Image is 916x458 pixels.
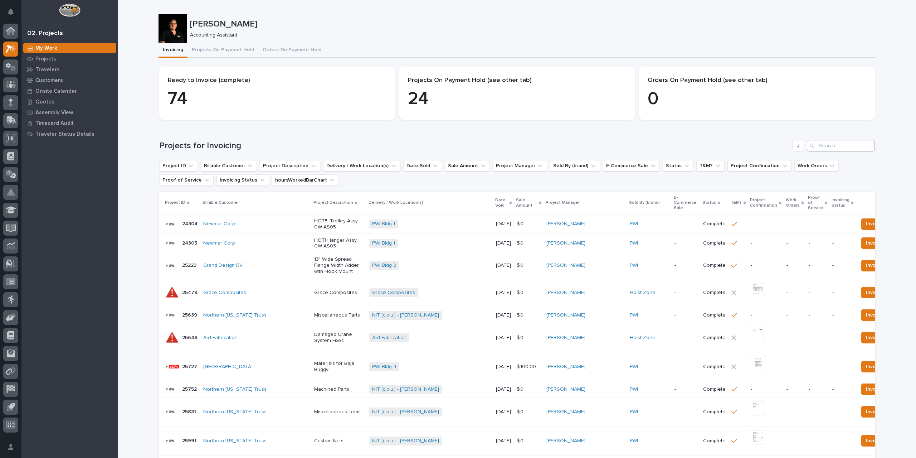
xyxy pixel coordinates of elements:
p: Ready to Invoice (complete) [168,77,386,85]
p: - [786,409,803,415]
p: - [832,221,853,227]
p: Complete [703,312,726,318]
a: NIT (c.p.u.) - [PERSON_NAME] [372,409,439,415]
p: Invoicing Status [832,196,849,209]
p: Billable Customer [203,199,239,207]
p: Delivery / Work Location(s) [369,199,423,207]
p: 0 [648,88,866,110]
p: [DATE] [496,240,511,246]
p: - [832,240,853,246]
p: - [786,240,803,246]
p: - [832,262,853,269]
a: PWI [630,409,638,415]
p: 24 [408,88,627,110]
p: Project Confirmation [750,196,777,209]
p: Traveler Status Details [35,131,94,138]
p: 25639 [182,311,199,318]
p: 25831 [182,408,198,415]
a: PWI [630,221,638,227]
a: Quotes [21,96,118,107]
p: - [832,364,853,370]
p: 74 [168,88,386,110]
div: 02. Projects [27,30,63,38]
a: [PERSON_NAME] [546,240,585,246]
button: Invoiced [861,435,890,447]
p: 25223 [182,261,198,269]
a: NIT (c.p.u.) - [PERSON_NAME] [372,438,439,444]
span: Invoiced [866,437,886,445]
span: Invoiced [866,311,886,319]
a: A51 Fabrication [203,335,238,341]
a: [PERSON_NAME] [546,386,585,392]
p: $ 0 [517,311,525,318]
p: 24304 [182,220,199,227]
p: E-Commerce Sale [674,194,698,212]
a: [PERSON_NAME] [546,221,585,227]
p: - [786,221,803,227]
p: Complete [703,335,726,341]
p: - [786,335,803,341]
p: - [809,409,827,415]
p: Timecard Audit [35,120,74,127]
button: Invoiced [861,406,890,418]
button: Invoiced [861,260,890,271]
p: Date Sold [495,196,508,209]
p: - [786,312,803,318]
a: [PERSON_NAME] [546,312,585,318]
a: Northern [US_STATE] Truss [203,409,267,415]
p: [DATE] [496,312,511,318]
p: Onsite Calendar [35,88,77,95]
span: Invoiced [866,261,886,270]
p: 25727 [182,362,199,370]
button: Work Orders [794,160,839,172]
input: Search [807,140,875,151]
a: NIT (c.p.u.) - [PERSON_NAME] [372,312,439,318]
p: 25646 [182,333,199,341]
p: - [809,335,827,341]
p: 13" Wide Spread Flange Width Adder with Hook Mount [314,256,364,274]
a: Grand Design RV [203,262,243,269]
button: Orders On Payment Hold [258,43,326,58]
p: - [674,240,697,246]
p: $ 100.00 [517,362,537,370]
a: Grace Composites [203,290,246,296]
p: - [809,364,827,370]
a: PWI Bldg 1 [372,221,395,227]
p: Proof of Service [808,194,823,212]
p: - [832,409,853,415]
p: HOT!! Trolley Assy. CW-AS05 [314,218,364,230]
span: Invoiced [866,362,886,371]
p: Complete [703,386,726,392]
p: - [674,262,697,269]
p: - [832,312,853,318]
p: $ 0 [517,385,525,392]
p: $ 0 [517,333,525,341]
span: Invoiced [866,385,886,394]
p: 25752 [182,385,198,392]
p: $ 0 [517,288,525,296]
p: Travelers [35,67,60,73]
a: Customers [21,75,118,86]
button: Invoicing Status [216,174,269,186]
p: Accounting Assistant [190,32,870,38]
p: - [674,364,697,370]
p: - [751,221,780,227]
p: Assembly View [35,110,73,116]
a: Timecard Audit [21,118,118,129]
p: Project Description [313,199,353,207]
button: Projects On Payment Hold [187,43,258,58]
p: - [786,438,803,444]
a: Hoist Zone [630,335,656,341]
p: [DATE] [496,438,511,444]
p: T&M? [731,199,742,207]
p: Status [702,199,716,207]
p: - [786,364,803,370]
p: Complete [703,221,726,227]
a: A51 Fabrication [372,335,406,341]
button: Sale Amount [445,160,490,172]
button: Invoiced [861,218,890,230]
p: Complete [703,290,726,296]
p: - [674,312,697,318]
p: - [751,386,780,392]
p: - [751,240,780,246]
